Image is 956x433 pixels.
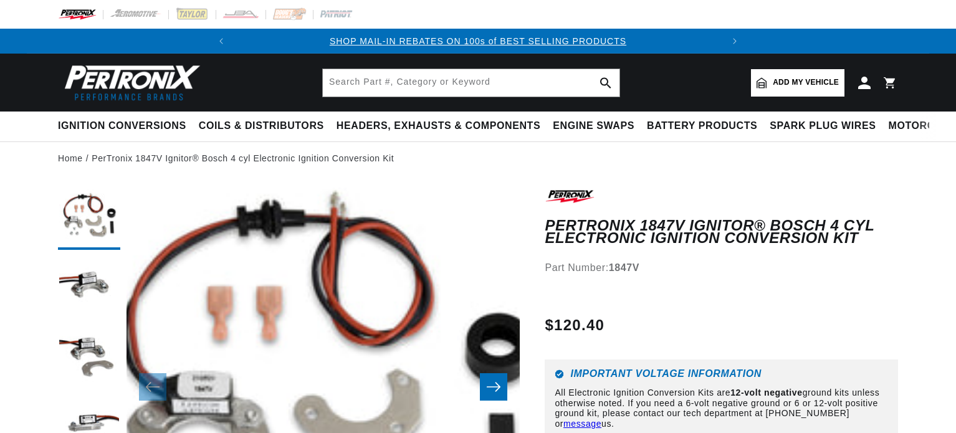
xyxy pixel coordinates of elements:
[193,112,330,141] summary: Coils & Distributors
[763,112,882,141] summary: Spark Plug Wires
[563,419,601,429] a: message
[641,112,763,141] summary: Battery Products
[337,120,540,133] span: Headers, Exhausts & Components
[751,69,844,97] a: Add my vehicle
[209,29,234,54] button: Translation missing: en.sections.announcements.previous_announcement
[199,120,324,133] span: Coils & Distributors
[330,36,626,46] a: SHOP MAIL-IN REBATES ON 100s of BEST SELLING PRODUCTS
[58,151,83,165] a: Home
[592,69,619,97] button: search button
[139,373,166,401] button: Slide left
[58,151,898,165] nav: breadcrumbs
[234,34,723,48] div: 1 of 2
[553,120,634,133] span: Engine Swaps
[234,34,723,48] div: Announcement
[58,120,186,133] span: Ignition Conversions
[480,373,507,401] button: Slide right
[545,219,898,245] h1: PerTronix 1847V Ignitor® Bosch 4 cyl Electronic Ignition Conversion Kit
[58,325,120,387] button: Load image 3 in gallery view
[773,77,839,88] span: Add my vehicle
[555,369,888,379] h6: Important Voltage Information
[92,151,394,165] a: PerTronix 1847V Ignitor® Bosch 4 cyl Electronic Ignition Conversion Kit
[647,120,757,133] span: Battery Products
[27,29,929,54] slideshow-component: Translation missing: en.sections.announcements.announcement_bar
[547,112,641,141] summary: Engine Swaps
[58,61,201,104] img: Pertronix
[58,188,120,250] button: Load image 1 in gallery view
[770,120,876,133] span: Spark Plug Wires
[545,314,605,336] span: $120.40
[58,112,193,141] summary: Ignition Conversions
[323,69,619,97] input: Search Part #, Category or Keyword
[545,260,898,276] div: Part Number:
[58,256,120,318] button: Load image 2 in gallery view
[609,262,639,273] strong: 1847V
[555,388,888,429] p: All Electronic Ignition Conversion Kits are ground kits unless otherwise noted. If you need a 6-v...
[730,388,802,397] strong: 12-volt negative
[722,29,747,54] button: Translation missing: en.sections.announcements.next_announcement
[330,112,547,141] summary: Headers, Exhausts & Components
